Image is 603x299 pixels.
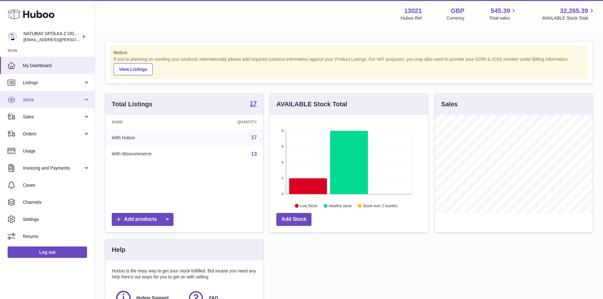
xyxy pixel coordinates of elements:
[447,15,465,21] div: Currency
[105,129,203,146] td: With Huboo
[23,165,83,171] span: Invoicing and Payments
[542,15,595,21] span: AVAILABLE Stock Total
[276,213,311,226] a: Add Stock
[23,199,90,205] span: Channels
[23,80,83,86] span: Listings
[282,145,284,148] text: 6
[114,56,584,75] div: If you're planning on sending your products internationally please add required customs informati...
[251,151,257,157] a: 13
[451,7,464,15] strong: GBP
[23,31,80,43] div: NATUBAY SPÓŁKA Z OGRANICZONĄ ODPOWIEDZIALNOŚCIĄ
[112,246,125,254] h3: Help
[489,7,517,21] a: 545.39 Total sales
[276,100,347,109] h3: AVAILABLE Stock Total
[112,213,173,226] a: Add products
[401,15,422,21] div: Huboo Ref
[560,7,588,15] span: 32,265.39
[112,268,257,280] p: Huboo is the easy way to get your stock fulfilled. But incase you need any help here's our ways f...
[282,129,284,133] text: 8
[105,115,203,129] th: Name
[23,216,90,222] span: Settings
[251,135,257,140] a: 17
[329,203,352,208] text: Healthy stock
[23,63,90,69] span: My Dashboard
[112,100,153,109] h3: Total Listings
[282,192,284,196] text: 0
[23,114,83,120] span: Sales
[282,160,284,164] text: 4
[114,63,153,75] a: View Listings
[23,182,90,188] span: Cases
[23,131,83,137] span: Orders
[23,97,83,103] span: Stock
[23,37,127,42] span: [EMAIL_ADDRESS][PERSON_NAME][DOMAIN_NAME]
[8,246,87,258] a: Log out
[282,176,284,180] text: 2
[8,32,17,41] img: kacper.antkowski@natubay.pl
[114,50,584,56] strong: Notice
[363,203,398,208] text: Stock over 2 months
[23,148,90,154] span: Usage
[491,7,510,15] span: 545.39
[203,115,263,129] th: Quantity
[542,7,595,21] a: 32,265.39 AVAILABLE Stock Total
[23,234,90,240] span: Returns
[105,146,203,162] td: With Woocommerce
[441,100,458,109] h3: Sales
[300,203,318,208] text: Low Stock
[489,15,517,21] span: Total sales
[250,100,257,107] strong: 17
[250,100,257,108] a: 17
[404,7,422,15] strong: 13021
